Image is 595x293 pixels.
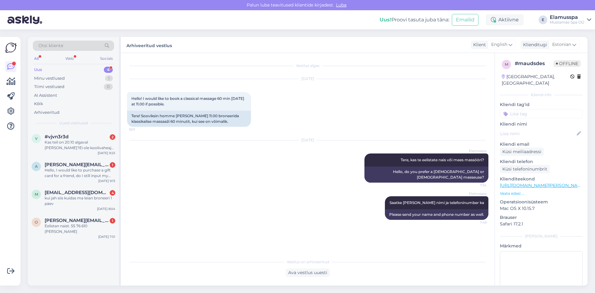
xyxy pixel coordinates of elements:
[500,109,583,118] input: Lisa tag
[129,127,152,132] span: 18:11
[463,191,487,196] span: Elamusspa
[364,166,488,183] div: Hello, do you prefer a [DEMOGRAPHIC_DATA] or [DEMOGRAPHIC_DATA] masseuse?
[127,111,251,127] div: Tere! Sooviksin homme [PERSON_NAME] 11.00 broneerida klassikalise massaaži 60 minutit, kui see on...
[505,62,508,67] span: m
[59,120,88,126] span: Uued vestlused
[287,259,329,265] span: Vestlus on arhiveeritud
[500,176,583,182] p: Klienditeekond
[486,14,524,25] div: Aktiivne
[105,75,113,82] div: 1
[34,92,57,99] div: AI Assistent
[64,55,75,63] div: Web
[126,41,172,49] label: Arhiveeritud vestlus
[45,167,115,179] div: Hello, I would like to purchase a gift card for a friend, do I still input my details in billing ...
[127,63,488,69] div: Vestlus algas
[45,162,109,167] span: anna.mihhalap@gmail.com
[127,76,488,82] div: [DATE]
[98,151,115,155] div: [DATE] 9:25
[45,134,68,140] span: #vjvn3r3d
[45,223,115,234] div: Eelistan naist. 55 76 610 [PERSON_NAME]
[34,84,64,90] div: Tiimi vestlused
[35,192,38,197] span: m
[491,41,507,48] span: English
[500,191,583,196] p: Vaata edasi ...
[500,221,583,227] p: Safari 17.2.1
[110,190,115,196] div: 4
[131,96,245,106] span: Hello! I would like to book a classical massage 60 min [DATE] at 11.00 if possible.
[34,101,43,107] div: Kõik
[550,20,584,25] div: Mustamäe Spa OÜ
[34,75,65,82] div: Minu vestlused
[500,199,583,205] p: Operatsioonisüsteem
[500,141,583,148] p: Kliendi email
[380,17,391,23] b: Uus!
[110,218,115,224] div: 1
[521,42,547,48] div: Klienditugi
[553,60,581,67] span: Offline
[539,16,547,24] div: E
[500,165,550,173] div: Küsi telefoninumbrit
[550,15,591,25] a: ElamusspaMustamäe Spa OÜ
[334,2,348,8] span: Luba
[45,140,115,151] div: Kas teil on 20.10 algaval [PERSON_NAME]?Ei ole koolivaheaja hinnad? [GEOGRAPHIC_DATA]
[500,158,583,165] p: Kliendi telefon
[104,67,113,73] div: 4
[500,101,583,108] p: Kliendi tag'id
[35,164,38,169] span: a
[452,14,478,26] button: Emailid
[45,218,109,223] span: olga.kosolapova.001@gmail.com
[99,55,114,63] div: Socials
[5,42,17,54] img: Askly Logo
[401,158,484,162] span: Tere, kas te eelistate nais või mees massööri?
[35,220,38,224] span: o
[550,15,584,20] div: Elamusspa
[463,220,487,225] span: 7:48
[380,16,449,24] div: Proovi tasuta juba täna:
[97,206,115,211] div: [DATE] 8:04
[104,84,113,90] div: 0
[500,214,583,221] p: Brauser
[502,73,570,87] div: [GEOGRAPHIC_DATA], [GEOGRAPHIC_DATA]
[471,42,486,48] div: Klient
[552,41,571,48] span: Estonian
[286,269,330,277] div: Ava vestlus uuesti
[500,130,575,137] input: Lisa nimi
[35,136,37,141] span: v
[45,195,115,206] div: kui jah siis kuidas ma leian broneeri 1 päev
[110,162,115,168] div: 1
[390,200,484,205] span: Saatke [PERSON_NAME] nimi ja telefoninumber ka
[500,243,583,249] p: Märkmed
[385,209,488,220] div: Please send your name and phone number as well.
[34,67,42,73] div: Uus
[110,134,115,140] div: 2
[500,233,583,239] div: [PERSON_NAME]
[500,148,544,156] div: Küsi meiliaadressi
[33,55,40,63] div: All
[500,183,585,188] a: [URL][DOMAIN_NAME][PERSON_NAME]
[127,137,488,143] div: [DATE]
[98,234,115,239] div: [DATE] 7:51
[34,109,59,116] div: Arhiveeritud
[463,183,487,188] span: 7:34
[500,205,583,212] p: Mac OS X 10.15.7
[515,60,553,67] div: # maudsdes
[500,92,583,98] div: Kliendi info
[38,42,63,49] span: Otsi kliente
[463,149,487,153] span: Elamusspa
[98,179,115,183] div: [DATE] 9:13
[45,190,109,195] span: mihhailvavilov@gmail.com
[500,121,583,127] p: Kliendi nimi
